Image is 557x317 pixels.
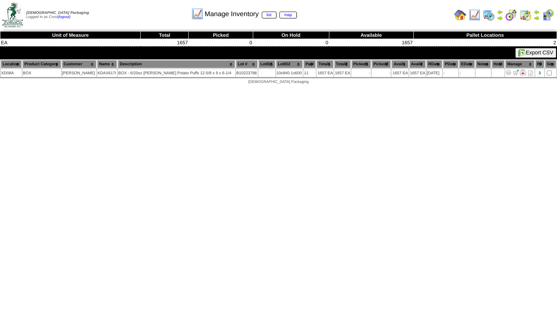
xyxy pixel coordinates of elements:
[26,11,89,15] span: [DEMOGRAPHIC_DATA] Packaging
[253,39,329,47] td: 0
[26,11,89,19] span: Logged in as Crost
[392,60,408,68] th: Avail1
[409,60,426,68] th: Avail2
[426,69,442,77] td: [DATE]
[409,69,426,77] td: 1657 EA
[443,60,458,68] th: PDate
[520,69,526,75] img: Manage Hold
[505,9,517,21] img: calendarblend.gif
[329,32,413,39] th: Available
[534,9,540,15] img: arrowleft.gif
[351,60,371,68] th: Picked1
[372,69,391,77] td: -
[545,60,556,68] th: Grp
[468,9,480,21] img: line_graph.gif
[518,49,526,57] img: excel.gif
[443,69,458,77] td: -
[205,10,297,18] span: Manage Inventory
[189,32,253,39] th: Picked
[497,15,503,21] img: arrowright.gif
[118,60,235,68] th: Description
[536,71,544,75] div: 3
[459,69,474,77] td: -
[535,60,544,68] th: Plt
[97,60,117,68] th: Name
[276,60,303,68] th: LotID2
[392,69,408,77] td: 1657 EA
[329,39,413,47] td: 1657
[534,15,540,21] img: arrowright.gif
[62,60,96,68] th: Customer
[1,69,22,77] td: XD08A
[317,60,333,68] th: Total1
[497,9,503,15] img: arrowleft.gif
[413,39,557,47] td: 2
[426,60,442,68] th: RDate
[23,69,61,77] td: BOX
[189,39,253,47] td: 0
[23,60,61,68] th: Product Category
[1,60,22,68] th: Location
[262,12,276,18] a: list
[542,9,554,21] img: calendarcustomer.gif
[492,60,505,68] th: Hold
[2,2,23,27] img: zoroco-logo-small.webp
[236,60,258,68] th: Lot #
[276,69,303,77] td: 10x840-1x600
[413,32,557,39] th: Pallet Locations
[248,80,309,84] span: [DEMOGRAPHIC_DATA] Packaging
[303,60,316,68] th: Pal#
[483,9,495,21] img: calendarprod.gif
[519,9,531,21] img: calendarinout.gif
[513,69,519,75] img: Move
[476,60,491,68] th: Notes
[351,69,371,77] td: -
[506,69,512,75] img: Adjust
[0,39,141,47] td: EA
[258,60,275,68] th: LotID1
[253,32,329,39] th: On Hold
[0,32,141,39] th: Unit of Measure
[454,9,466,21] img: home.gif
[191,8,203,20] img: line_graph.gif
[141,32,189,39] th: Total
[459,60,474,68] th: EDate
[334,69,351,77] td: 1657 EA
[303,69,316,77] td: 11
[515,48,556,58] button: Export CSV
[372,60,391,68] th: Picked2
[236,69,258,77] td: B10223788
[97,69,117,77] td: KDAX617I
[528,71,533,76] i: Note
[58,15,71,19] a: (logout)
[62,69,96,77] td: [PERSON_NAME]
[279,12,297,18] a: map
[118,69,235,77] td: BOX - 6/20oz [PERSON_NAME] Potato Puffs 12-5/8 x 9 x 6-1/4
[334,60,351,68] th: Total2
[141,39,189,47] td: 1657
[317,69,333,77] td: 1657 EA
[505,60,534,68] th: Manage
